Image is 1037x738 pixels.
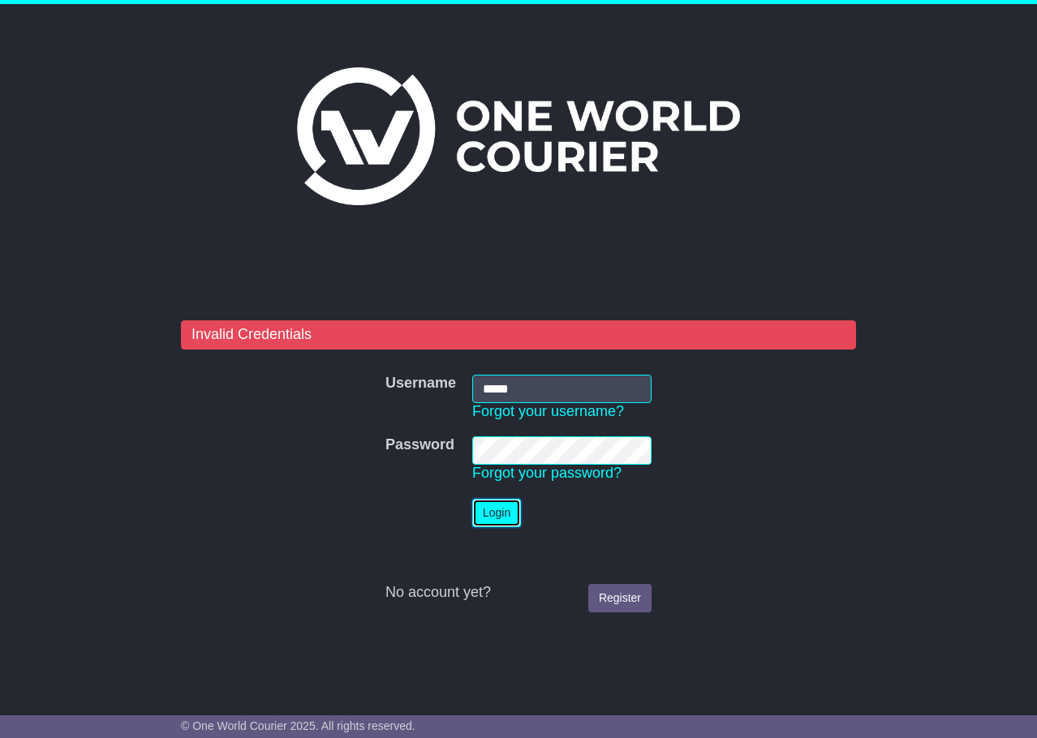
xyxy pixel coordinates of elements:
[588,584,652,612] a: Register
[385,584,652,602] div: No account yet?
[181,320,856,350] div: Invalid Credentials
[385,375,456,393] label: Username
[472,499,521,527] button: Login
[472,403,624,419] a: Forgot your username?
[181,719,415,732] span: © One World Courier 2025. All rights reserved.
[472,465,622,481] a: Forgot your password?
[385,436,454,454] label: Password
[297,67,740,205] img: One World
